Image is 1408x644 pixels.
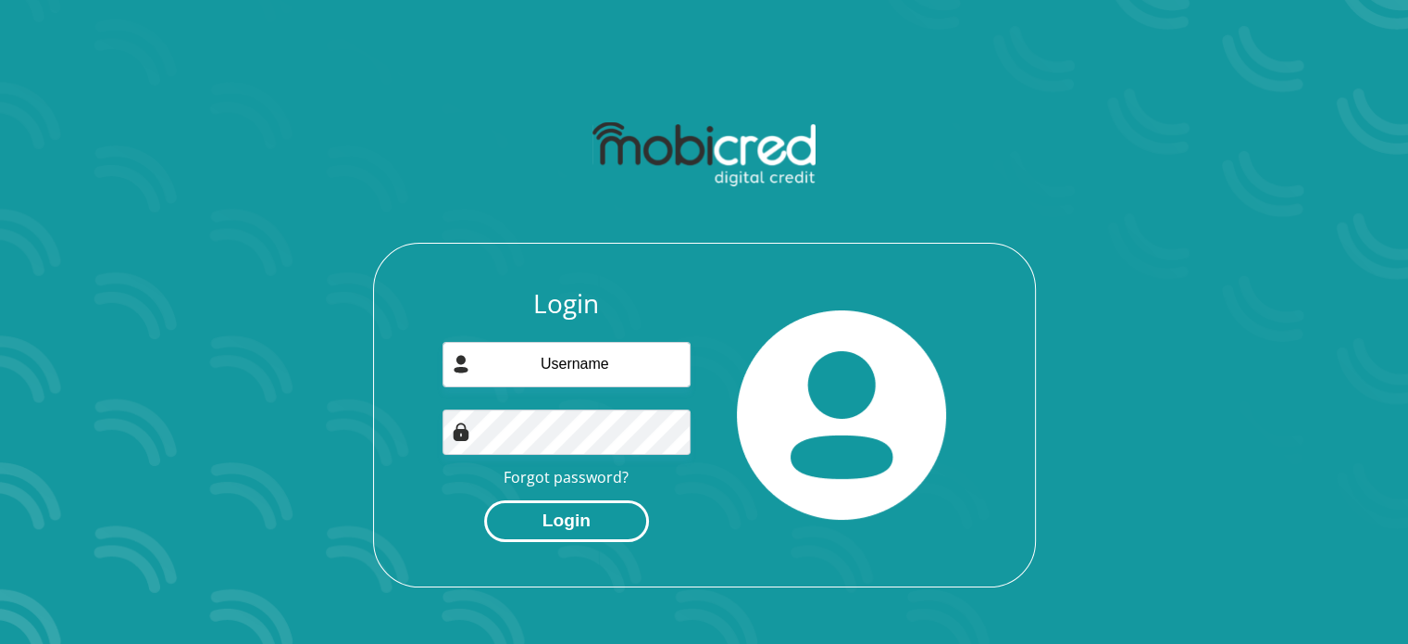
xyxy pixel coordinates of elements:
[504,467,629,487] a: Forgot password?
[452,423,470,441] img: Image
[452,355,470,373] img: user-icon image
[484,500,649,542] button: Login
[442,342,691,387] input: Username
[592,122,816,187] img: mobicred logo
[442,288,691,320] h3: Login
